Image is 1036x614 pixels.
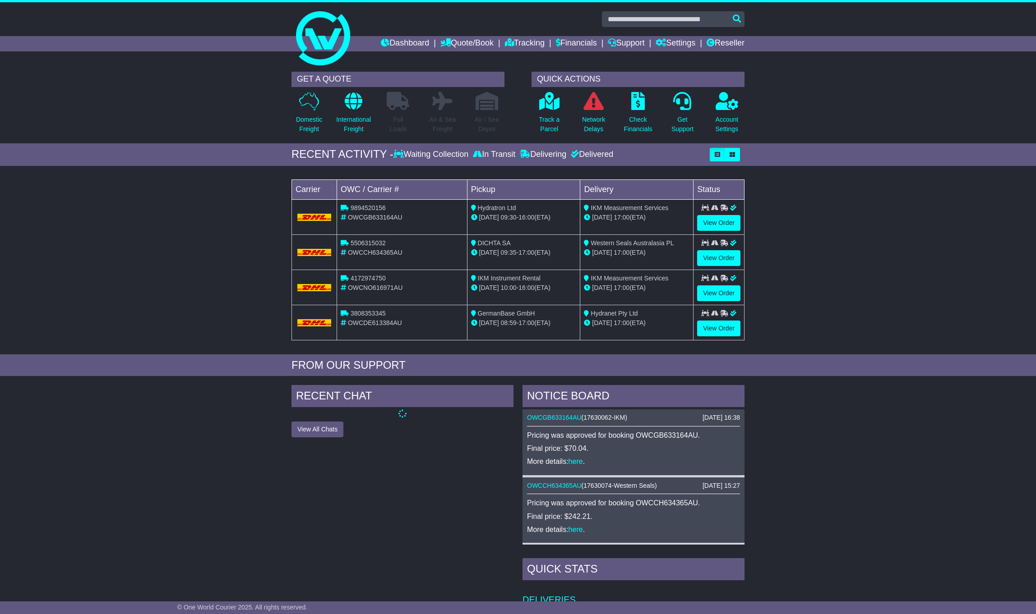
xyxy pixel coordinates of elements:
[478,239,511,247] span: DICHTA SA
[527,482,740,490] div: ( )
[296,115,322,134] p: Domestic Freight
[348,249,402,256] span: OWCCH634365AU
[291,422,343,437] button: View All Chats
[614,249,629,256] span: 17:00
[381,36,429,51] a: Dashboard
[569,458,583,465] a: here
[697,321,740,336] a: View Order
[348,319,402,326] span: OWCDE613384AU
[471,150,518,160] div: In Transit
[703,482,740,490] div: [DATE] 15:27
[556,36,597,51] a: Financials
[697,215,740,231] a: View Order
[351,310,386,317] span: 3808353345
[471,248,577,257] div: - (ETA)
[538,92,560,139] a: Track aParcel
[527,414,582,421] a: OWCGB633164AU
[337,179,467,199] td: OWC / Carrier #
[297,249,331,256] img: DHL.png
[614,214,629,221] span: 17:00
[518,284,534,291] span: 16:00
[697,250,740,266] a: View Order
[501,319,517,326] span: 08:59
[583,482,655,489] span: 17630074-Western Seals
[592,284,612,291] span: [DATE]
[518,150,569,160] div: Delivering
[694,179,745,199] td: Status
[523,385,745,409] div: NOTICE BOARD
[527,431,740,440] p: Pricing was approved for booking OWCGB633164AU.
[177,604,308,611] span: © One World Courier 2025. All rights reserved.
[523,558,745,582] div: Quick Stats
[393,150,471,160] div: Waiting Collection
[527,414,740,422] div: ( )
[505,36,545,51] a: Tracking
[703,414,740,422] div: [DATE] 16:38
[440,36,494,51] a: Quote/Book
[351,239,386,247] span: 5506315032
[583,414,625,421] span: 17630062-IKM
[614,284,629,291] span: 17:00
[518,214,534,221] span: 16:00
[614,319,629,326] span: 17:00
[479,284,499,291] span: [DATE]
[297,214,331,221] img: DHL.png
[539,115,560,134] p: Track a Parcel
[608,36,644,51] a: Support
[582,115,605,134] p: Network Delays
[527,525,740,534] p: More details: .
[478,275,541,282] span: IKM Instrument Rental
[351,204,386,211] span: 9894520156
[624,115,652,134] p: Check Financials
[471,283,577,293] div: - (ETA)
[429,115,456,134] p: Air & Sea Freight
[591,239,674,247] span: Western Seals Australasia PL
[518,249,534,256] span: 17:00
[291,359,745,372] div: FROM OUR SUPPORT
[387,115,409,134] p: Full Loads
[291,385,513,409] div: RECENT CHAT
[584,283,689,293] div: (ETA)
[471,213,577,222] div: - (ETA)
[671,115,694,134] p: Get Support
[478,204,516,211] span: Hydratron Ltd
[478,310,535,317] span: GermanBase GmbH
[527,512,740,521] p: Final price: $242.21.
[291,72,504,87] div: GET A QUOTE
[716,115,739,134] p: Account Settings
[527,482,582,489] a: OWCCH634365AU
[348,284,402,291] span: OWCNO616971AU
[707,36,745,51] a: Reseller
[291,148,393,161] div: RECENT ACTIVITY -
[527,444,740,453] p: Final price: $70.04.
[501,214,517,221] span: 09:30
[592,249,612,256] span: [DATE]
[351,275,386,282] span: 4172974750
[523,582,745,605] td: Deliveries
[582,92,606,139] a: NetworkDelays
[592,214,612,221] span: [DATE]
[471,318,577,328] div: - (ETA)
[671,92,694,139] a: GetSupport
[475,115,499,134] p: Air / Sea Depot
[584,248,689,257] div: (ETA)
[624,92,653,139] a: CheckFinancials
[518,319,534,326] span: 17:00
[532,72,745,87] div: QUICK ACTIONS
[527,499,740,507] p: Pricing was approved for booking OWCCH634365AU.
[569,526,583,533] a: here
[569,150,613,160] div: Delivered
[580,179,694,199] td: Delivery
[591,204,668,211] span: IKM Measurement Services
[501,249,517,256] span: 09:35
[297,284,331,291] img: DHL.png
[467,179,580,199] td: Pickup
[501,284,517,291] span: 10:00
[479,319,499,326] span: [DATE]
[591,310,638,317] span: Hydranet Pty Ltd
[592,319,612,326] span: [DATE]
[479,249,499,256] span: [DATE]
[591,275,668,282] span: IKM Measurement Services
[348,214,402,221] span: OWCGB633164AU
[479,214,499,221] span: [DATE]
